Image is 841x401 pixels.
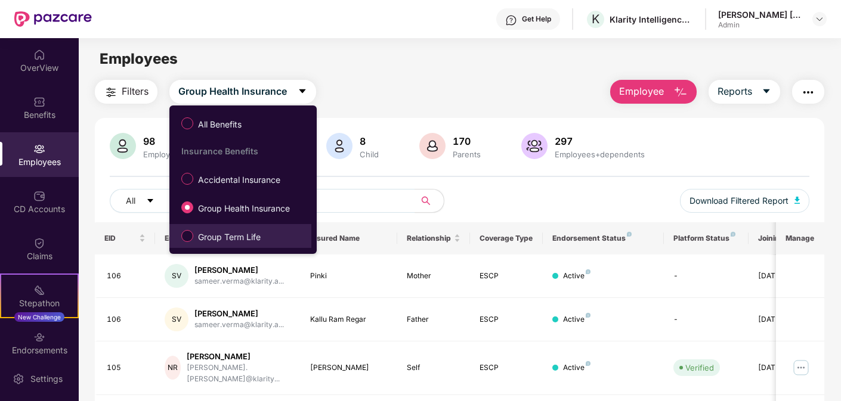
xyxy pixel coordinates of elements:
img: svg+xml;base64,PHN2ZyB4bWxucz0iaHR0cDovL3d3dy53My5vcmcvMjAwMC9zdmciIHdpZHRoPSI4IiBoZWlnaHQ9IjgiIH... [731,232,735,237]
div: Employees [141,150,186,159]
div: Self [407,362,460,374]
img: svg+xml;base64,PHN2ZyB4bWxucz0iaHR0cDovL3d3dy53My5vcmcvMjAwMC9zdmciIHdpZHRoPSIyNCIgaGVpZ2h0PSIyNC... [104,85,118,100]
div: Active [563,362,590,374]
span: Relationship [407,234,452,243]
img: svg+xml;base64,PHN2ZyBpZD0iRW1wbG95ZWVzIiB4bWxucz0iaHR0cDovL3d3dy53My5vcmcvMjAwMC9zdmciIHdpZHRoPS... [33,143,45,155]
span: caret-down [762,86,771,97]
div: sameer.verma@klarity.a... [194,319,284,331]
img: svg+xml;base64,PHN2ZyB4bWxucz0iaHR0cDovL3d3dy53My5vcmcvMjAwMC9zdmciIHhtbG5zOnhsaW5rPSJodHRwOi8vd3... [110,133,136,159]
span: Group Term Life [193,231,265,244]
button: Filters [95,80,157,104]
div: New Challenge [14,312,64,322]
img: svg+xml;base64,PHN2ZyB4bWxucz0iaHR0cDovL3d3dy53My5vcmcvMjAwMC9zdmciIHdpZHRoPSI4IiBoZWlnaHQ9IjgiIH... [586,313,590,318]
div: [PERSON_NAME] [PERSON_NAME] [718,9,802,20]
div: SV [165,307,188,331]
div: Active [563,314,590,325]
div: [PERSON_NAME] [194,308,284,319]
span: Accidental Insurance [193,173,285,186]
div: Settings [27,373,66,385]
td: - [664,254,749,298]
th: Employee Name [155,222,301,254]
button: Allcaret-down [110,189,183,213]
img: svg+xml;base64,PHN2ZyB4bWxucz0iaHR0cDovL3d3dy53My5vcmcvMjAwMC9zdmciIHdpZHRoPSI4IiBoZWlnaHQ9IjgiIH... [627,232,632,237]
div: [PERSON_NAME] [194,265,284,276]
th: Coverage Type [470,222,543,254]
div: [PERSON_NAME] [187,351,291,362]
button: Download Filtered Report [680,189,810,213]
div: 98 [141,135,186,147]
img: svg+xml;base64,PHN2ZyB4bWxucz0iaHR0cDovL3d3dy53My5vcmcvMjAwMC9zdmciIHhtbG5zOnhsaW5rPSJodHRwOi8vd3... [419,133,446,159]
img: svg+xml;base64,PHN2ZyB4bWxucz0iaHR0cDovL3d3dy53My5vcmcvMjAwMC9zdmciIHhtbG5zOnhsaW5rPSJodHRwOi8vd3... [521,133,548,159]
th: Relationship [397,222,470,254]
div: [PERSON_NAME] [310,362,388,374]
div: ESCP [480,362,533,374]
th: Manage [776,222,824,254]
div: ESCP [480,314,533,325]
span: Employees [100,50,178,67]
img: svg+xml;base64,PHN2ZyB4bWxucz0iaHR0cDovL3d3dy53My5vcmcvMjAwMC9zdmciIHhtbG5zOnhsaW5rPSJodHRwOi8vd3... [673,85,688,100]
img: svg+xml;base64,PHN2ZyBpZD0iRW5kb3JzZW1lbnRzIiB4bWxucz0iaHR0cDovL3d3dy53My5vcmcvMjAwMC9zdmciIHdpZH... [33,331,45,343]
div: SV [165,264,188,288]
th: EID [95,222,156,254]
span: All [126,194,135,207]
div: [PERSON_NAME].[PERSON_NAME]@klarity... [187,362,291,385]
img: svg+xml;base64,PHN2ZyB4bWxucz0iaHR0cDovL3d3dy53My5vcmcvMjAwMC9zdmciIHhtbG5zOnhsaW5rPSJodHRwOi8vd3... [326,133,353,159]
div: NR [165,356,181,380]
button: Reportscaret-down [709,80,780,104]
img: svg+xml;base64,PHN2ZyBpZD0iSG9tZSIgeG1sbnM9Imh0dHA6Ly93d3cudzMub3JnLzIwMDAvc3ZnIiB3aWR0aD0iMjAiIG... [33,49,45,61]
div: Verified [685,362,714,374]
div: Employees+dependents [552,150,647,159]
div: ESCP [480,271,533,282]
div: Insurance Benefits [181,146,311,156]
button: Employee [610,80,697,104]
span: Employee [619,84,664,99]
span: Filters [122,84,149,99]
div: sameer.verma@klarity.a... [194,276,284,287]
img: manageButton [791,358,811,377]
span: K [592,12,599,26]
div: Parents [450,150,483,159]
span: caret-down [298,86,307,97]
span: Group Health Insurance [178,84,287,99]
img: svg+xml;base64,PHN2ZyB4bWxucz0iaHR0cDovL3d3dy53My5vcmcvMjAwMC9zdmciIHdpZHRoPSIyNCIgaGVpZ2h0PSIyNC... [801,85,815,100]
img: svg+xml;base64,PHN2ZyBpZD0iQ2xhaW0iIHhtbG5zPSJodHRwOi8vd3d3LnczLm9yZy8yMDAwL3N2ZyIgd2lkdGg9IjIwIi... [33,237,45,249]
div: [DATE] [758,362,812,374]
span: caret-down [146,197,154,206]
img: svg+xml;base64,PHN2ZyBpZD0iU2V0dGluZy0yMHgyMCIgeG1sbnM9Imh0dHA6Ly93d3cudzMub3JnLzIwMDAvc3ZnIiB3aW... [13,373,24,385]
img: svg+xml;base64,PHN2ZyBpZD0iSGVscC0zMngzMiIgeG1sbnM9Imh0dHA6Ly93d3cudzMub3JnLzIwMDAvc3ZnIiB3aWR0aD... [505,14,517,26]
div: Kallu Ram Regar [310,314,388,325]
div: Admin [718,20,802,30]
img: svg+xml;base64,PHN2ZyB4bWxucz0iaHR0cDovL3d3dy53My5vcmcvMjAwMC9zdmciIHhtbG5zOnhsaW5rPSJodHRwOi8vd3... [794,197,800,204]
div: [DATE] [758,271,812,282]
div: 106 [107,314,146,325]
div: 297 [552,135,647,147]
button: search [415,189,444,213]
div: Father [407,314,460,325]
div: Mother [407,271,460,282]
div: 8 [357,135,381,147]
span: Group Health Insurance [193,202,295,215]
div: 106 [107,271,146,282]
span: All Benefits [193,118,246,131]
div: Klarity Intelligence [GEOGRAPHIC_DATA] [610,14,693,25]
div: Child [357,150,381,159]
div: Stepathon [1,297,78,309]
div: 105 [107,362,146,374]
img: svg+xml;base64,PHN2ZyBpZD0iQ0RfQWNjb3VudHMiIGRhdGEtbmFtZT0iQ0QgQWNjb3VudHMiIHhtbG5zPSJodHRwOi8vd3... [33,190,45,202]
div: [DATE] [758,314,812,325]
span: EID [104,234,137,243]
span: Download Filtered Report [690,194,789,207]
td: - [664,298,749,341]
div: Endorsement Status [552,234,654,243]
img: svg+xml;base64,PHN2ZyB4bWxucz0iaHR0cDovL3d3dy53My5vcmcvMjAwMC9zdmciIHdpZHRoPSIyMSIgaGVpZ2h0PSIyMC... [33,284,45,296]
div: Platform Status [673,234,739,243]
span: Reports [718,84,752,99]
div: Get Help [522,14,551,24]
img: svg+xml;base64,PHN2ZyB4bWxucz0iaHR0cDovL3d3dy53My5vcmcvMjAwMC9zdmciIHdpZHRoPSI4IiBoZWlnaHQ9IjgiIH... [586,361,590,366]
span: search [415,196,438,206]
th: Insured Name [301,222,398,254]
div: Active [563,271,590,282]
img: New Pazcare Logo [14,11,92,27]
img: svg+xml;base64,PHN2ZyB4bWxucz0iaHR0cDovL3d3dy53My5vcmcvMjAwMC9zdmciIHdpZHRoPSI4IiBoZWlnaHQ9IjgiIH... [586,269,590,274]
div: Pinki [310,271,388,282]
